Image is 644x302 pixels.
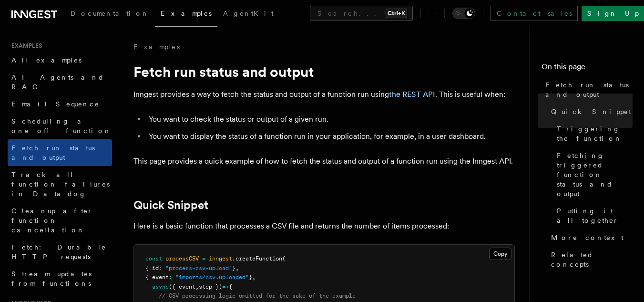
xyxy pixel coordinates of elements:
span: : [169,274,172,281]
a: Examples [133,42,180,52]
span: : [159,265,162,271]
span: { [229,283,232,290]
span: More context [551,233,624,242]
span: = [202,255,205,262]
span: ({ event [169,283,195,290]
span: Fetch run status and output [11,144,95,161]
span: } [232,265,235,271]
span: Examples [8,42,42,50]
a: Quick Snippet [547,103,633,120]
span: { event [145,274,169,281]
button: Search...Ctrl+K [310,6,413,21]
span: Fetching triggered function status and output [557,151,633,198]
a: Cleanup after function cancellation [8,202,112,239]
kbd: Ctrl+K [386,9,407,18]
h1: Fetch run status and output [133,63,515,80]
a: the REST API [389,90,435,99]
button: Toggle dark mode [452,8,475,19]
a: Related concepts [547,246,633,273]
a: Examples [155,3,217,27]
span: async [152,283,169,290]
span: Track all function failures in Datadog [11,171,110,198]
a: Triggering the function [553,120,633,147]
span: Scheduling a one-off function [11,117,112,135]
span: const [145,255,162,262]
a: Documentation [65,3,155,26]
span: Documentation [71,10,149,17]
a: Fetching triggered function status and output [553,147,633,202]
span: // CSV processing logic omitted for the sake of the example [159,292,356,299]
span: Examples [161,10,212,17]
span: { id [145,265,159,271]
span: processCSV [165,255,199,262]
span: step }) [199,283,222,290]
span: , [252,274,256,281]
li: You want to check the status or output of a given run. [146,113,515,126]
span: Cleanup after function cancellation [11,207,93,234]
span: "imports/csv.uploaded" [175,274,249,281]
a: Fetch run status and output [8,139,112,166]
a: Stream updates from functions [8,265,112,292]
a: Scheduling a one-off function [8,113,112,139]
a: Putting it all together [553,202,633,229]
h4: On this page [542,61,633,76]
span: Putting it all together [557,206,633,225]
a: Quick Snippet [133,198,208,212]
p: This page provides a quick example of how to fetch the status and output of a function run using ... [133,155,515,168]
span: => [222,283,229,290]
span: Stream updates from functions [11,270,92,287]
a: AgentKit [217,3,279,26]
li: You want to display the status of a function run in your application, for example, in a user dash... [146,130,515,143]
p: Here is a basic function that processes a CSV file and returns the number of items processed: [133,219,515,233]
span: All examples [11,56,82,64]
a: Contact sales [491,6,578,21]
span: Fetch: Durable HTTP requests [11,243,106,260]
a: Track all function failures in Datadog [8,166,112,202]
p: Inngest provides a way to fetch the status and output of a function run using . This is useful when: [133,88,515,101]
span: Triggering the function [557,124,633,143]
a: AI Agents and RAG [8,69,112,95]
span: Quick Snippet [551,107,631,116]
span: ( [282,255,286,262]
span: .createFunction [232,255,282,262]
span: "process-csv-upload" [165,265,232,271]
a: More context [547,229,633,246]
span: AgentKit [223,10,274,17]
span: AI Agents and RAG [11,73,104,91]
a: Fetch run status and output [542,76,633,103]
span: Fetch run status and output [545,80,633,99]
span: , [195,283,199,290]
a: Fetch: Durable HTTP requests [8,239,112,265]
span: Related concepts [551,250,633,269]
span: } [249,274,252,281]
button: Copy [489,248,511,260]
span: , [235,265,239,271]
a: Email Sequence [8,95,112,113]
a: All examples [8,52,112,69]
span: Email Sequence [11,100,100,108]
span: inngest [209,255,232,262]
